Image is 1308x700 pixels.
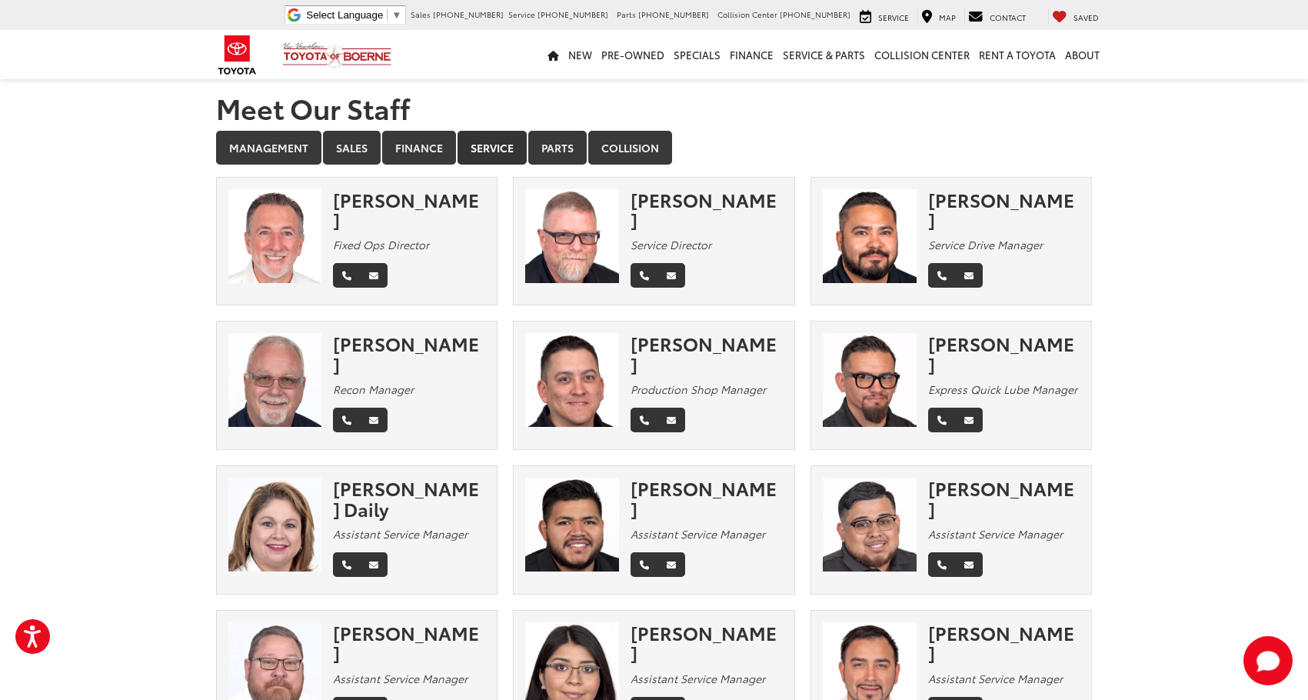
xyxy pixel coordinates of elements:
[282,42,392,68] img: Vic Vaughan Toyota of Boerne
[564,30,597,79] a: New
[387,9,388,21] span: ​
[360,552,388,577] a: Email
[333,189,485,230] div: [PERSON_NAME]
[669,30,725,79] a: Specials
[458,131,527,165] a: Service
[360,263,388,288] a: Email
[631,552,658,577] a: Phone
[955,408,983,432] a: Email
[306,9,383,21] span: Select Language
[928,622,1080,663] div: [PERSON_NAME]
[333,526,468,542] em: Assistant Service Manager
[323,131,381,165] a: Sales
[411,8,431,20] span: Sales
[333,333,485,374] div: [PERSON_NAME]
[928,478,1080,518] div: [PERSON_NAME]
[631,622,783,663] div: [PERSON_NAME]
[823,333,917,427] img: Justin Delong
[382,131,456,165] a: Finance
[597,30,669,79] a: Pre-Owned
[306,9,401,21] a: Select Language​
[208,30,266,80] img: Toyota
[333,622,485,663] div: [PERSON_NAME]
[333,382,414,397] em: Recon Manager
[778,30,870,79] a: Service & Parts: Opens in a new tab
[216,92,1093,123] h1: Meet Our Staff
[631,237,711,252] em: Service Director
[333,408,361,432] a: Phone
[1073,12,1099,23] span: Saved
[928,333,1080,374] div: [PERSON_NAME]
[638,8,709,20] span: [PHONE_NUMBER]
[333,237,429,252] em: Fixed Ops Director
[360,408,388,432] a: Email
[525,333,619,427] img: Eric Gallegos
[717,8,777,20] span: Collision Center
[525,189,619,283] img: Isaac Miller
[228,478,322,572] img: Yvette Daily
[543,30,564,79] a: Home
[631,263,658,288] a: Phone
[1048,8,1103,24] a: My Saved Vehicles
[631,408,658,432] a: Phone
[333,263,361,288] a: Phone
[1243,636,1293,685] svg: Start Chat
[928,408,956,432] a: Phone
[878,12,909,23] span: Service
[657,552,685,577] a: Email
[508,8,535,20] span: Service
[955,552,983,577] a: Email
[617,8,636,20] span: Parts
[216,131,321,165] a: Management
[974,30,1060,79] a: Rent a Toyota
[964,8,1030,24] a: Contact
[823,189,917,283] img: Robert Cazares
[525,478,619,572] img: Juan Guzman
[917,8,960,24] a: Map
[955,263,983,288] a: Email
[631,382,766,397] em: Production Shop Manager
[528,131,587,165] a: Parts
[333,552,361,577] a: Phone
[928,382,1077,397] em: Express Quick Lube Manager
[588,131,672,165] a: Collision
[928,671,1063,686] em: Assistant Service Manager
[631,478,783,518] div: [PERSON_NAME]
[631,671,765,686] em: Assistant Service Manager
[657,263,685,288] a: Email
[725,30,778,79] a: Finance
[990,12,1026,23] span: Contact
[928,189,1080,230] div: [PERSON_NAME]
[228,189,322,283] img: Johnny Marker
[1060,30,1104,79] a: About
[538,8,608,20] span: [PHONE_NUMBER]
[631,526,765,542] em: Assistant Service Manager
[657,408,685,432] a: Email
[870,30,974,79] a: Collision Center
[216,131,1093,166] div: Department Tabs
[333,671,468,686] em: Assistant Service Manager
[1243,636,1293,685] button: Toggle Chat Window
[856,8,913,24] a: Service
[228,333,322,427] img: Kent Thompson
[823,478,917,572] img: Ramon Loyola
[928,263,956,288] a: Phone
[780,8,850,20] span: [PHONE_NUMBER]
[631,333,783,374] div: [PERSON_NAME]
[928,526,1063,542] em: Assistant Service Manager
[928,237,1043,252] em: Service Drive Manager
[391,9,401,21] span: ▼
[433,8,504,20] span: [PHONE_NUMBER]
[333,478,485,518] div: [PERSON_NAME] Daily
[631,189,783,230] div: [PERSON_NAME]
[928,552,956,577] a: Phone
[939,12,956,23] span: Map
